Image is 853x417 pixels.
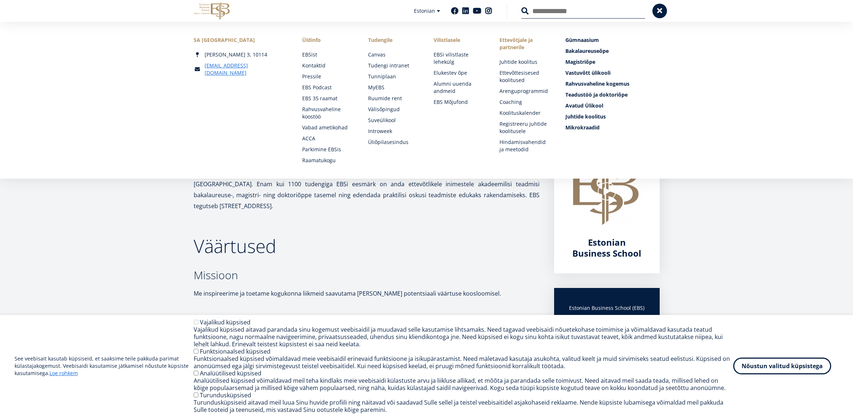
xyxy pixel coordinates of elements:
a: Raamatukogu [302,157,354,164]
a: Pressile [302,73,354,80]
a: Gümnaasium [565,36,659,44]
span: Avatud Ülikool [565,102,603,109]
a: Vabad ametikohad [302,124,354,131]
a: Avatud Ülikool [565,102,659,109]
a: Tunniplaan [368,73,419,80]
a: Instagram [485,7,492,15]
a: Canvas [368,51,419,58]
div: SA [GEOGRAPHIC_DATA] [194,36,288,44]
span: Bakalaureuseõpe [565,47,609,54]
p: 1988. aastal asutatud [GEOGRAPHIC_DATA] tegutsev Estonian Business School (EBS) on vanim äriharid... [194,168,540,211]
span: Vastuvõtt ülikooli [565,69,611,76]
div: Analüütilised küpsised võimaldavad meil teha kindlaks meie veebisaidi külastuste arvu ja liikluse... [194,377,733,391]
label: Turundusküpsised [200,391,251,399]
button: Nõustun valitud küpsistega [733,358,831,374]
h2: Väärtused [194,237,540,255]
div: Turundusküpsiseid aitavad meil luua Sinu huvide profiili ning näitavad või saadavad Sulle sellel ... [194,399,733,413]
a: Elukestev õpe [434,69,485,77]
span: Rahvusvaheline kogemus [565,80,629,87]
a: [EMAIL_ADDRESS][DOMAIN_NAME] [205,62,288,77]
div: [PERSON_NAME] 3, 10114 [194,51,288,58]
p: Estonian Business School (EBS) on rahvusvaheline äriülikool, mis pakub kvaliteetset äriharidust b... [569,303,645,368]
a: Rahvusvaheline koostöö [302,106,354,120]
h3: Missioon [194,270,540,281]
span: Teadustöö ja doktoriõpe [565,91,628,98]
a: Vastuvõtt ülikooli [565,69,659,77]
a: Mikrokraadid [565,124,659,131]
span: Mikrokraadid [565,124,600,131]
h3: Visioon [194,313,540,324]
a: EBSist [302,51,354,58]
label: Analüütilised küpsised [200,369,261,377]
a: Parkimine EBSis [302,146,354,153]
a: Välisõpingud [368,106,419,113]
a: Linkedin [462,7,469,15]
a: Ettevõttesisesed koolitused [499,69,551,84]
a: Tudengile [368,36,419,44]
p: See veebisait kasutab küpsiseid, et saaksime teile pakkuda parimat külastajakogemust. Veebisaidi ... [15,355,194,377]
label: Funktsionaalsed küpsised [200,347,270,355]
span: Juhtide koolitus [565,113,606,120]
a: Teadustöö ja doktoriõpe [565,91,659,98]
a: Suveülikool [368,117,419,124]
span: Estonian Business School [572,236,641,259]
div: Vajalikud küpsised aitavad parandada sinu kogemust veebisaidil ja muudavad selle kasutamise lihts... [194,326,733,348]
a: Estonian Business School [569,237,645,259]
a: Facebook [451,7,458,15]
a: Kontaktid [302,62,354,69]
div: Funktsionaalsed küpsised võimaldavad meie veebisaidil erinevaid funktsioone ja isikupärastamist. ... [194,355,733,370]
a: EBS Podcast [302,84,354,91]
a: Koolituskalender [499,109,551,117]
a: Rahvusvaheline kogemus [565,80,659,87]
a: Registreeru juhtide koolitusele [499,120,551,135]
a: ACCA [302,135,354,142]
a: Bakalaureuseõpe [565,47,659,55]
a: Magistriõpe [565,58,659,66]
span: Vilistlasele [434,36,485,44]
a: Juhtide koolitus [499,58,551,66]
a: Coaching [499,98,551,106]
a: Ruumide rent [368,95,419,102]
a: Hindamisvahendid ja meetodid [499,139,551,153]
a: EBSi vilistlaste lehekülg [434,51,485,66]
a: Youtube [473,7,481,15]
a: Üliõpilasesindus [368,139,419,146]
span: Ettevõtjale ja partnerile [499,36,551,51]
a: Loe rohkem [50,370,78,377]
span: Gümnaasium [565,36,599,43]
span: Magistriõpe [565,58,595,65]
label: Vajalikud küpsised [200,318,250,326]
a: EBS 35 raamat [302,95,354,102]
a: EBS Mõjufond [434,98,485,106]
a: Tudengi intranet [368,62,419,69]
span: Üldinfo [302,36,354,44]
a: Introweek [368,128,419,135]
a: Juhtide koolitus [565,113,659,120]
a: Alumni uuenda andmeid [434,80,485,95]
a: MyEBS [368,84,419,91]
p: Me inspireerime ja toetame kogukonna liikmeid saavutama [PERSON_NAME] potentsiaali väärtuse koosl... [194,288,540,299]
a: Arenguprogrammid [499,87,551,95]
